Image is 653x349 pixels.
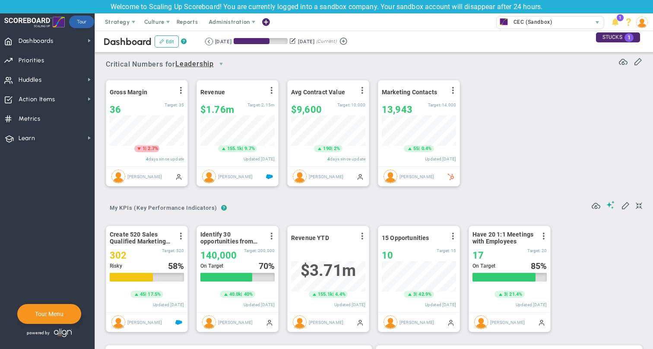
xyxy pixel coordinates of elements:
[531,261,540,271] span: 85
[110,263,122,269] span: Risky
[418,291,431,297] span: 42.9%
[19,129,35,147] span: Learn
[153,302,184,307] span: Updated [DATE]
[309,320,343,324] span: [PERSON_NAME]
[106,201,221,215] span: My KPIs (Key Performance Indicators)
[127,174,162,179] span: [PERSON_NAME]
[425,157,456,161] span: Updated [DATE]
[509,16,552,28] span: CEC (Sandbox)
[214,57,228,71] span: select
[19,71,42,89] span: Huddles
[318,291,333,298] span: 155.1k
[241,291,242,297] span: |
[472,250,484,261] span: 17
[106,201,221,216] button: My KPIs (Key Performance Indicators)
[334,302,365,307] span: Updated [DATE]
[175,59,214,70] span: Leadership
[399,320,434,324] span: [PERSON_NAME]
[144,19,165,25] span: Culture
[531,261,547,271] div: %
[19,32,54,50] span: Dashboards
[498,16,509,27] img: 33567.Company.photo
[413,145,418,152] span: 55
[474,315,488,329] img: Luis Pedro Lopez
[291,234,329,241] span: Revenue YTD
[331,146,333,151] span: |
[428,102,441,107] span: Target:
[316,38,337,45] span: (Current)
[218,174,253,179] span: [PERSON_NAME]
[542,248,547,253] span: 20
[175,319,182,326] span: Salesforce Enabled<br ></span>Sandbox: Quarterly Leads and Opportunities
[200,263,223,269] span: On Target
[266,173,273,180] span: Salesforce Enabled<br ></span>Sandbox: Quarterly Revenue
[337,102,350,107] span: Target:
[175,173,182,180] span: Manually Updated
[106,57,231,73] span: Critical Numbers for
[472,231,535,245] span: Have 20 1:1 Meetings with Employees
[148,291,161,297] span: 17.5%
[606,201,615,209] span: Suggestions (AI Feature)
[200,89,225,96] span: Revenue
[145,146,146,151] span: |
[382,104,412,115] span: 13,943
[636,16,648,28] img: 209576.Person.photo
[168,261,178,271] span: 58
[596,32,640,42] div: STUCKS
[168,261,184,271] div: %
[19,51,44,70] span: Priorities
[413,291,416,298] span: 3
[622,13,635,31] li: Help & Frequently Asked Questions (FAQ)
[330,157,365,161] span: days since update
[244,146,255,151] span: 9.7%
[293,315,307,329] img: Luis Pedro Lopez
[202,170,216,183] img: Tom Johnson
[509,291,522,297] span: 21.4%
[202,315,216,329] img: Luis Pedro Lopez
[266,319,273,326] span: Manually Updated
[384,315,397,329] img: Luis Pedro Lopez
[227,145,242,152] span: 155.1k
[111,315,125,329] img: Luis Pedro Lopez
[176,248,184,253] span: 520
[259,261,275,271] div: %
[416,291,417,297] span: |
[399,174,434,179] span: [PERSON_NAME]
[357,173,364,180] span: Manually Updated
[149,157,184,161] span: days since update
[624,33,634,42] span: 1
[258,248,275,253] span: 200,000
[592,200,600,209] span: Refresh Data
[527,248,540,253] span: Target:
[162,248,175,253] span: Target:
[200,250,237,261] span: 140,000
[148,146,158,151] span: 2.7%
[32,310,66,318] button: Tour Menu
[333,291,334,297] span: |
[143,145,145,152] span: 1
[291,104,322,115] span: $9,600
[110,89,147,96] span: Gross Margin
[301,261,356,280] span: $3,707,282
[591,16,604,29] span: select
[516,302,547,307] span: Updated [DATE]
[609,13,622,31] li: Announcements
[111,170,125,183] img: Jane Wilson
[110,250,127,261] span: 302
[244,157,275,161] span: Updated [DATE]
[146,157,149,161] span: 4
[179,102,184,107] span: 35
[105,19,130,25] span: Strategy
[155,35,179,48] button: Edit
[442,102,456,107] span: 14,000
[19,90,55,109] span: Action Items
[422,146,432,151] span: 0.4%
[104,36,152,48] span: Dashboard
[382,234,429,241] span: 15 Opportunities
[621,201,630,209] span: Edit My KPIs
[165,102,178,107] span: Target:
[490,320,525,324] span: [PERSON_NAME]
[619,56,628,65] span: Refresh Data
[261,102,275,107] span: 2,154,350
[229,291,241,298] span: 40.0k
